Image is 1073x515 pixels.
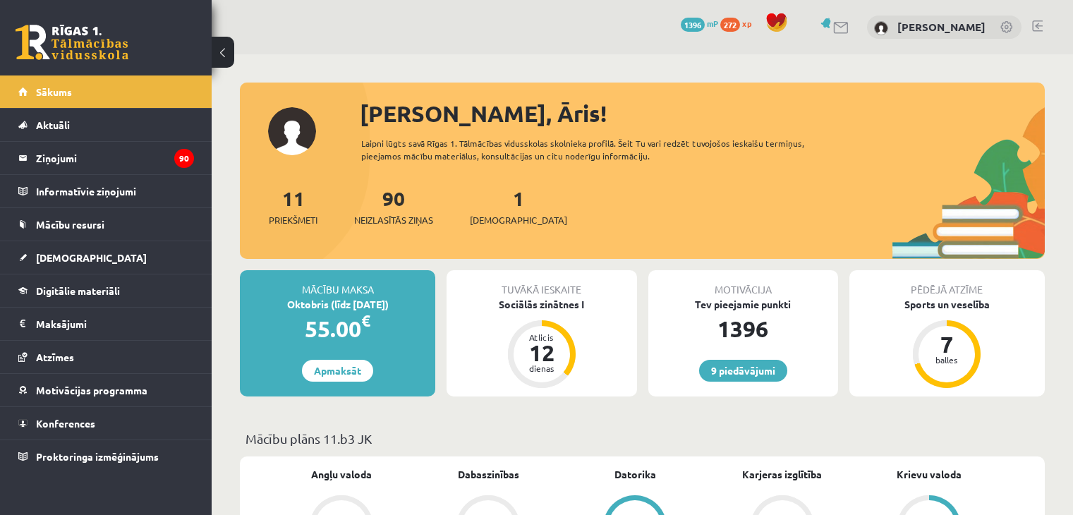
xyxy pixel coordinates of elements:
span: Neizlasītās ziņas [354,213,433,227]
legend: Maksājumi [36,308,194,340]
a: Aktuāli [18,109,194,141]
div: 55.00 [240,312,435,346]
div: Tev pieejamie punkti [648,297,838,312]
legend: Informatīvie ziņojumi [36,175,194,207]
a: Datorika [614,467,656,482]
span: Aktuāli [36,119,70,131]
span: Mācību resursi [36,218,104,231]
a: 11Priekšmeti [269,186,317,227]
i: 90 [174,149,194,168]
img: Āris Voronovs [874,21,888,35]
div: dienas [521,364,563,372]
span: Proktoringa izmēģinājums [36,450,159,463]
span: Digitālie materiāli [36,284,120,297]
span: [DEMOGRAPHIC_DATA] [470,213,567,227]
span: Konferences [36,417,95,430]
div: 7 [926,333,968,356]
div: Mācību maksa [240,270,435,297]
a: [PERSON_NAME] [897,20,986,34]
a: 272 xp [720,18,758,29]
a: [DEMOGRAPHIC_DATA] [18,241,194,274]
span: Motivācijas programma [36,384,147,396]
span: [DEMOGRAPHIC_DATA] [36,251,147,264]
a: Maksājumi [18,308,194,340]
div: 12 [521,341,563,364]
a: Motivācijas programma [18,374,194,406]
div: [PERSON_NAME], Āris! [360,97,1045,131]
a: 1[DEMOGRAPHIC_DATA] [470,186,567,227]
span: Atzīmes [36,351,74,363]
a: Sports un veselība 7 balles [849,297,1045,390]
a: Karjeras izglītība [742,467,822,482]
a: Mācību resursi [18,208,194,241]
a: Apmaksāt [302,360,373,382]
a: Digitālie materiāli [18,274,194,307]
a: Konferences [18,407,194,440]
span: 1396 [681,18,705,32]
div: Motivācija [648,270,838,297]
span: Sākums [36,85,72,98]
a: Rīgas 1. Tālmācības vidusskola [16,25,128,60]
a: Sākums [18,75,194,108]
a: 90Neizlasītās ziņas [354,186,433,227]
a: Informatīvie ziņojumi [18,175,194,207]
span: xp [742,18,751,29]
a: Atzīmes [18,341,194,373]
legend: Ziņojumi [36,142,194,174]
span: € [361,310,370,331]
div: Oktobris (līdz [DATE]) [240,297,435,312]
a: Krievu valoda [897,467,962,482]
a: Ziņojumi90 [18,142,194,174]
a: Angļu valoda [311,467,372,482]
span: Priekšmeti [269,213,317,227]
a: 9 piedāvājumi [699,360,787,382]
div: Pēdējā atzīme [849,270,1045,297]
div: Sociālās zinātnes I [447,297,636,312]
a: Proktoringa izmēģinājums [18,440,194,473]
div: Atlicis [521,333,563,341]
div: balles [926,356,968,364]
a: Dabaszinības [458,467,519,482]
span: 272 [720,18,740,32]
a: Sociālās zinātnes I Atlicis 12 dienas [447,297,636,390]
div: Laipni lūgts savā Rīgas 1. Tālmācības vidusskolas skolnieka profilā. Šeit Tu vari redzēt tuvojošo... [361,137,844,162]
span: mP [707,18,718,29]
p: Mācību plāns 11.b3 JK [245,429,1039,448]
div: Tuvākā ieskaite [447,270,636,297]
div: 1396 [648,312,838,346]
a: 1396 mP [681,18,718,29]
div: Sports un veselība [849,297,1045,312]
